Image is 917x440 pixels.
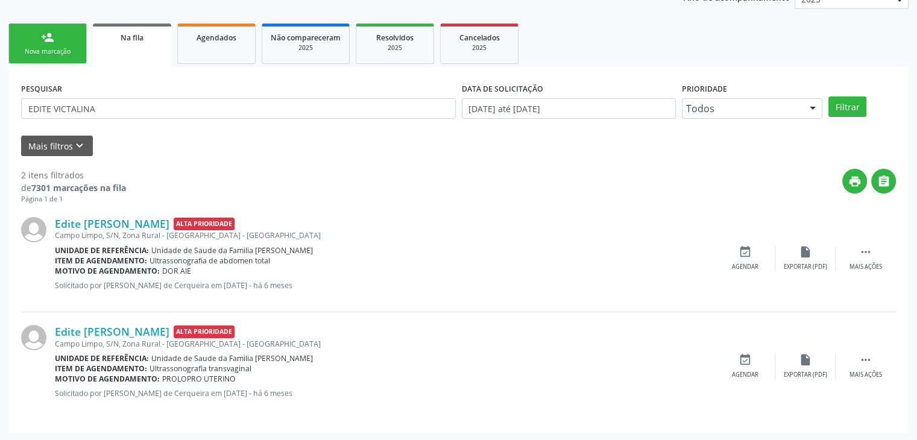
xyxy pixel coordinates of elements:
input: Nome, CNS [21,98,456,119]
i: insert_drive_file [799,353,812,366]
button: Filtrar [828,96,866,117]
strong: 7301 marcações na fila [31,182,126,193]
div: 2025 [271,43,341,52]
i: event_available [739,245,752,259]
button:  [871,169,896,193]
span: Ultrassonografia de abdomen total [150,256,270,266]
span: Não compareceram [271,33,341,43]
i: event_available [739,353,752,366]
b: Item de agendamento: [55,256,147,266]
div: Nova marcação [17,47,78,56]
div: de [21,181,126,194]
b: Unidade de referência: [55,353,149,363]
span: Unidade de Saude da Familia [PERSON_NAME] [151,245,313,256]
div: Agendar [732,263,758,271]
i:  [859,245,872,259]
button: print [842,169,867,193]
span: Cancelados [459,33,500,43]
i:  [859,353,872,366]
div: Mais ações [849,263,882,271]
span: Alta Prioridade [174,325,235,338]
label: DATA DE SOLICITAÇÃO [462,80,543,98]
span: Na fila [121,33,143,43]
div: Página 1 de 1 [21,194,126,204]
div: Mais ações [849,371,882,379]
b: Motivo de agendamento: [55,266,160,276]
span: Alta Prioridade [174,218,235,230]
label: Prioridade [682,80,727,98]
i: insert_drive_file [799,245,812,259]
p: Solicitado por [PERSON_NAME] de Cerqueira em [DATE] - há 6 meses [55,388,715,398]
label: PESQUISAR [21,80,62,98]
span: Resolvidos [376,33,414,43]
span: PROLOPRO UTERINO [162,374,236,384]
b: Item de agendamento: [55,363,147,374]
span: DOR AIE [162,266,191,276]
p: Solicitado por [PERSON_NAME] de Cerqueira em [DATE] - há 6 meses [55,280,715,291]
div: Exportar (PDF) [784,371,827,379]
button: Mais filtroskeyboard_arrow_down [21,136,93,157]
div: 2025 [365,43,425,52]
b: Motivo de agendamento: [55,374,160,384]
div: Campo Limpo, S/N, Zona Rural - [GEOGRAPHIC_DATA] - [GEOGRAPHIC_DATA] [55,339,715,349]
i: keyboard_arrow_down [73,139,86,152]
div: Exportar (PDF) [784,263,827,271]
div: 2 itens filtrados [21,169,126,181]
input: Selecione um intervalo [462,98,676,119]
span: Agendados [197,33,236,43]
div: Campo Limpo, S/N, Zona Rural - [GEOGRAPHIC_DATA] - [GEOGRAPHIC_DATA] [55,230,715,240]
img: img [21,325,46,350]
div: Agendar [732,371,758,379]
span: Todos [686,102,798,115]
a: Edite [PERSON_NAME] [55,325,169,338]
div: person_add [41,31,54,44]
img: img [21,217,46,242]
i:  [877,175,890,188]
i: print [848,175,862,188]
b: Unidade de referência: [55,245,149,256]
span: Unidade de Saude da Familia [PERSON_NAME] [151,353,313,363]
span: Ultrassonografia transvaginal [150,363,251,374]
a: Edite [PERSON_NAME] [55,217,169,230]
div: 2025 [449,43,509,52]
